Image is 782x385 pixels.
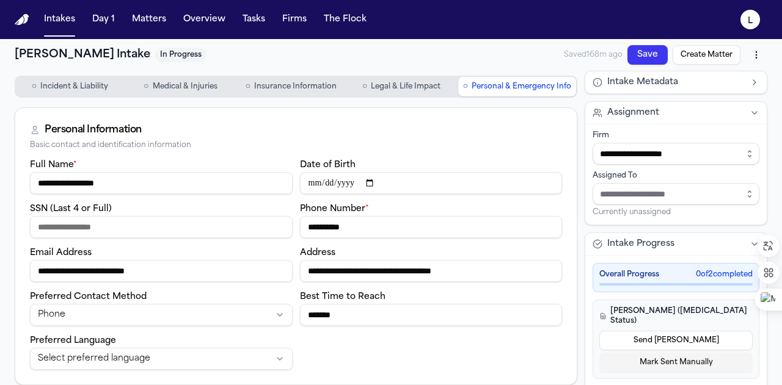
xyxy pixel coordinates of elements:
span: Overall Progress [599,270,659,279]
label: Address [300,248,335,257]
span: ○ [32,81,37,93]
div: Personal Information [45,123,142,137]
input: Select firm [593,143,759,165]
button: Send [PERSON_NAME] [599,331,753,350]
label: Email Address [30,248,92,257]
span: Intake Progress [607,238,674,250]
span: Insurance Information [254,82,337,92]
button: Matters [127,9,171,31]
h1: [PERSON_NAME] Intake [15,46,150,63]
button: Save [627,45,668,65]
input: Full name [30,172,293,194]
span: ○ [144,81,148,93]
div: Assigned To [593,171,759,181]
span: Assignment [607,107,659,119]
span: Currently unassigned [593,207,671,217]
button: Go to Legal & Life Impact [348,77,456,96]
button: More actions [745,44,767,66]
button: Tasks [238,9,270,31]
span: In Progress [155,48,206,62]
button: Mark Sent Manually [599,353,753,372]
label: Phone Number [300,204,369,214]
span: Saved 168m ago [564,50,623,60]
input: Best time to reach [300,304,563,326]
input: Address [300,260,563,282]
button: Go to Personal & Emergency Info [458,77,576,96]
label: Full Name [30,160,77,170]
label: Best Time to Reach [300,292,386,301]
button: Go to Insurance Information [237,77,345,96]
span: ○ [245,81,250,93]
input: Assign to staff member [593,183,759,205]
text: L [748,16,753,25]
input: Email address [30,260,293,282]
button: The Flock [319,9,371,31]
label: Preferred Contact Method [30,292,147,301]
h4: [PERSON_NAME] ([MEDICAL_DATA] Status) [599,306,753,326]
button: Intake Progress [585,233,767,255]
span: ○ [463,81,468,93]
button: Intake Metadata [585,71,767,93]
input: Date of birth [300,172,563,194]
button: Go to Medical & Injuries [126,77,235,96]
button: Go to Incident & Liability [16,77,124,96]
div: Basic contact and identification information [30,141,562,150]
input: Phone number [300,216,563,238]
button: Firms [277,9,312,31]
button: Day 1 [87,9,120,31]
a: Home [15,14,29,26]
input: SSN [30,216,293,238]
label: SSN (Last 4 or Full) [30,204,112,214]
span: Personal & Emergency Info [472,82,571,92]
div: Firm [593,131,759,140]
button: Overview [178,9,230,31]
span: ○ [362,81,367,93]
span: Intake Metadata [607,76,678,88]
label: Date of Birth [300,160,356,170]
span: Legal & Life Impact [371,82,440,92]
label: Preferred Language [30,336,116,345]
span: Incident & Liability [40,82,108,92]
button: Assignment [585,102,767,124]
img: Finch Logo [15,14,29,26]
span: Medical & Injuries [153,82,217,92]
span: 0 of 2 completed [696,270,753,279]
button: Intakes [39,9,80,31]
button: Create Matter [673,45,740,65]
